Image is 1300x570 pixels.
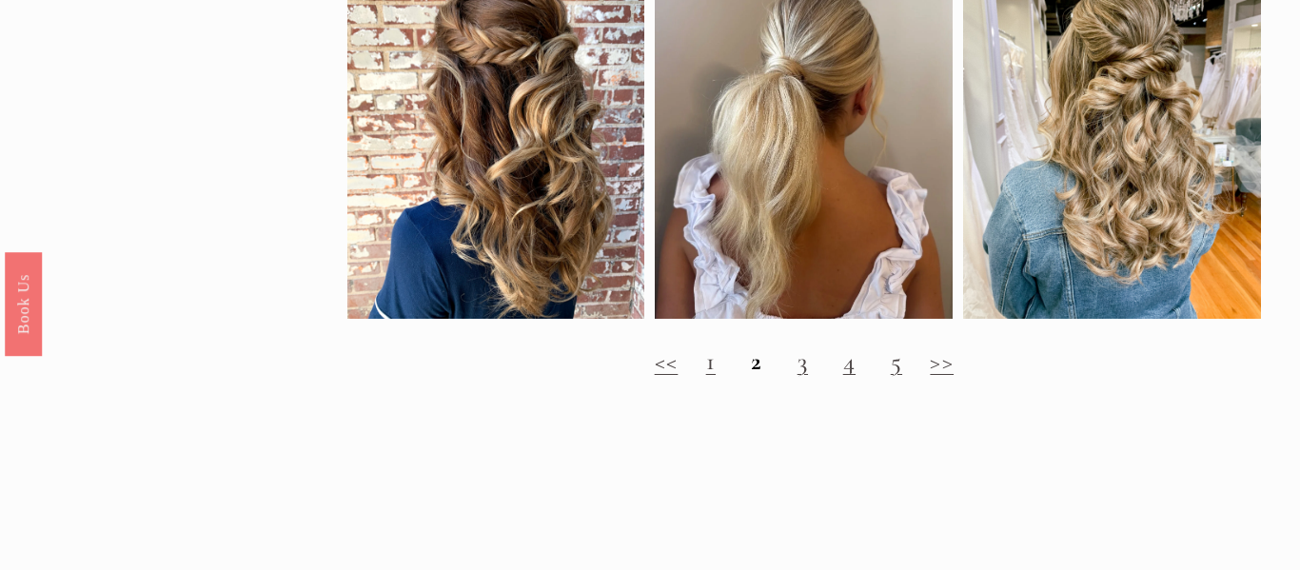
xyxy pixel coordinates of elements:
[751,345,762,377] strong: 2
[891,345,902,377] a: 5
[655,345,679,377] a: <<
[706,345,716,377] a: 1
[930,345,954,377] a: >>
[798,345,808,377] a: 3
[5,251,42,355] a: Book Us
[843,345,856,377] a: 4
